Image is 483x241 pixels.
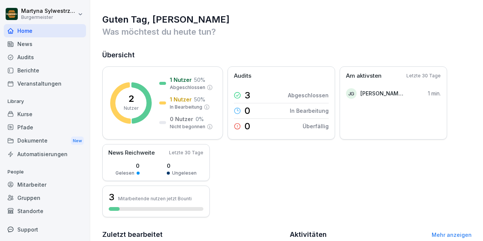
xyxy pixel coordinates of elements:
[4,64,86,77] a: Berichte
[102,26,472,38] p: Was möchtest du heute tun?
[4,95,86,107] p: Library
[290,107,329,115] p: In Bearbeitung
[194,76,205,84] p: 50 %
[102,50,472,60] h2: Übersicht
[290,229,327,240] h2: Aktivitäten
[4,166,86,178] p: People
[115,170,134,177] p: Gelesen
[128,94,134,103] p: 2
[4,77,86,90] a: Veranstaltungen
[234,72,251,80] p: Audits
[4,134,86,148] a: DokumenteNew
[288,91,329,99] p: Abgeschlossen
[21,15,76,20] p: Burgermeister
[4,178,86,191] a: Mitarbeiter
[4,204,86,218] a: Standorte
[118,196,192,201] p: Mitarbeitende nutzen jetzt Bounti
[71,137,84,145] div: New
[102,14,472,26] h1: Guten Tag, [PERSON_NAME]
[108,149,155,157] p: News Reichweite
[172,170,197,177] p: Ungelesen
[4,191,86,204] a: Gruppen
[346,88,357,99] div: JG
[4,223,86,236] div: Support
[169,149,203,156] p: Letzte 30 Tage
[4,134,86,148] div: Dokumente
[360,89,404,97] p: [PERSON_NAME] [PERSON_NAME]
[170,76,192,84] p: 1 Nutzer
[245,106,250,115] p: 0
[245,122,250,131] p: 0
[4,51,86,64] a: Audits
[346,72,381,80] p: Am aktivsten
[406,72,441,79] p: Letzte 30 Tage
[170,115,193,123] p: 0 Nutzer
[109,191,114,204] h3: 3
[428,89,441,97] p: 1 min.
[170,84,205,91] p: Abgeschlossen
[170,123,205,130] p: Nicht begonnen
[4,147,86,161] a: Automatisierungen
[4,37,86,51] a: News
[170,104,202,111] p: In Bearbeitung
[4,24,86,37] a: Home
[102,229,285,240] h2: Zuletzt bearbeitet
[21,8,76,14] p: Martyna Sylwestrzak
[432,232,472,238] a: Mehr anzeigen
[124,105,138,112] p: Nutzer
[194,95,205,103] p: 50 %
[4,121,86,134] a: Pfade
[115,162,140,170] p: 0
[170,95,192,103] p: 1 Nutzer
[167,162,197,170] p: 0
[195,115,204,123] p: 0 %
[4,107,86,121] a: Kurse
[303,122,329,130] p: Überfällig
[245,91,250,100] p: 3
